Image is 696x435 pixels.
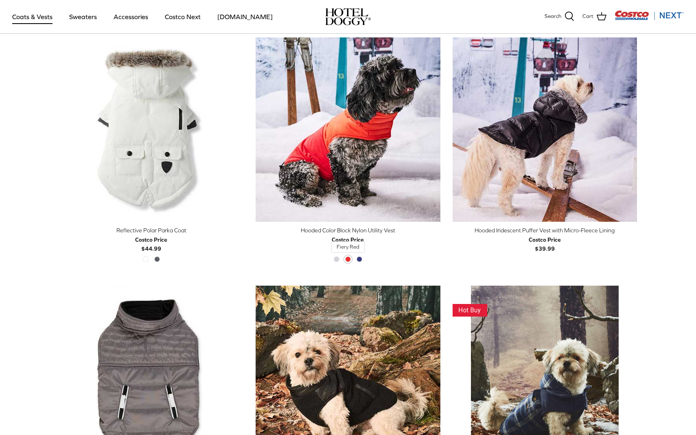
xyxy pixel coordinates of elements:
a: Reflective Polar Parka Coat Costco Price$44.99 [59,226,243,253]
a: Costco Next [158,3,208,31]
span: Search [545,12,561,21]
div: Costco Price [135,235,167,244]
a: Sweaters [62,3,104,31]
div: Costco Price [332,235,364,244]
span: Cart [582,12,593,21]
div: Hooded Color Block Nylon Utility Vest [256,226,440,235]
img: Costco Next [615,10,684,20]
b: $44.99 [135,235,167,252]
a: Hooded Iridescent Puffer Vest with Micro-Fleece Lining [453,37,637,222]
a: Reflective Polar Parka Coat [59,37,243,222]
b: $39.99 [529,235,561,252]
div: Costco Price [529,235,561,244]
a: [DOMAIN_NAME] [210,3,280,31]
a: hoteldoggy.com hoteldoggycom [325,8,371,25]
a: Visit Costco Next [615,15,684,22]
a: Hooded Color Block Nylon Utility Vest Costco Price$39.99 [256,226,440,253]
div: Hooded Iridescent Puffer Vest with Micro-Fleece Lining [453,226,637,235]
a: Hooded Iridescent Puffer Vest with Micro-Fleece Lining Costco Price$39.99 [453,226,637,253]
a: Hooded Color Block Nylon Utility Vest [256,37,440,222]
a: Coats & Vests [5,3,60,31]
b: $39.99 [332,235,364,252]
a: Search [545,11,574,22]
img: This Item Is A Hot Buy! Get it While the Deal is Good! [453,304,487,317]
a: Accessories [106,3,155,31]
div: Reflective Polar Parka Coat [59,226,243,235]
img: hoteldoggycom [325,8,371,25]
a: Cart [582,11,606,22]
